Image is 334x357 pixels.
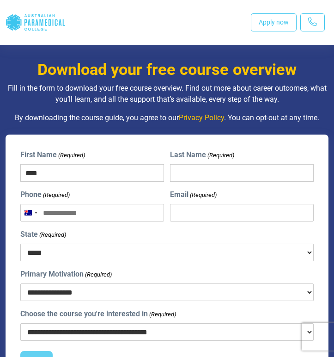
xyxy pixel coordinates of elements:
span: (Required) [189,191,217,200]
label: First Name [20,149,85,160]
span: (Required) [149,310,176,319]
label: Email [170,189,217,200]
label: Phone [20,189,70,200]
button: Selected country [21,204,40,221]
span: (Required) [206,151,234,160]
label: Last Name [170,149,234,160]
p: By downloading the course guide, you agree to our . You can opt-out at any time. [6,112,328,123]
span: (Required) [43,191,70,200]
label: State [20,229,66,240]
span: (Required) [85,270,112,279]
a: Privacy Policy [179,113,224,122]
p: Fill in the form to download your free course overview. Find out more about career outcomes, what... [6,83,328,105]
h3: Download your free course overview [6,60,328,79]
span: (Required) [58,151,85,160]
span: (Required) [39,230,67,240]
div: Australian Paramedical College [6,7,66,37]
a: Apply now [251,13,297,31]
label: Primary Motivation [20,269,112,280]
label: Choose the course you're interested in [20,308,176,320]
